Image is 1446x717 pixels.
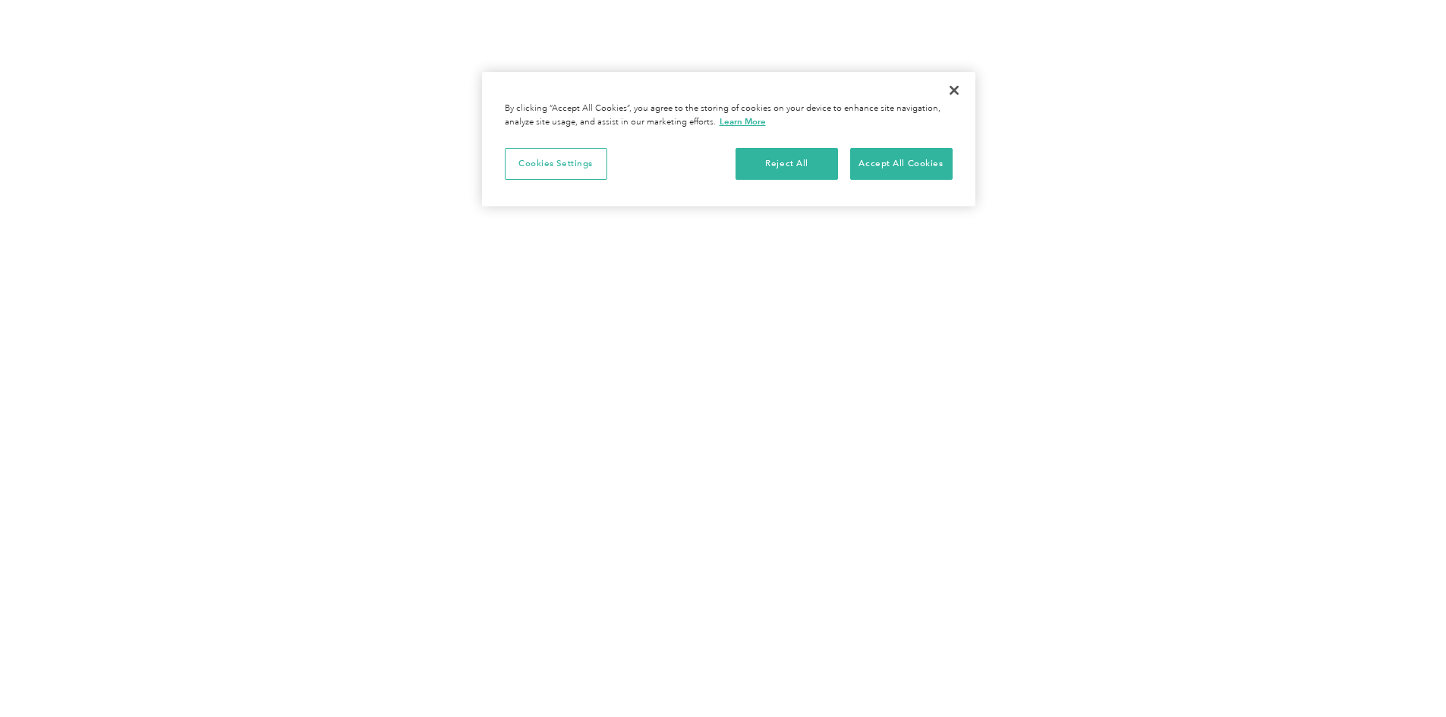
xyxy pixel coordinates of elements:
[505,102,953,129] div: By clicking “Accept All Cookies”, you agree to the storing of cookies on your device to enhance s...
[482,72,975,206] div: Cookie banner
[505,148,607,180] button: Cookies Settings
[720,116,766,127] a: More information about your privacy, opens in a new tab
[482,72,975,206] div: Privacy
[937,74,971,107] button: Close
[736,148,838,180] button: Reject All
[850,148,953,180] button: Accept All Cookies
